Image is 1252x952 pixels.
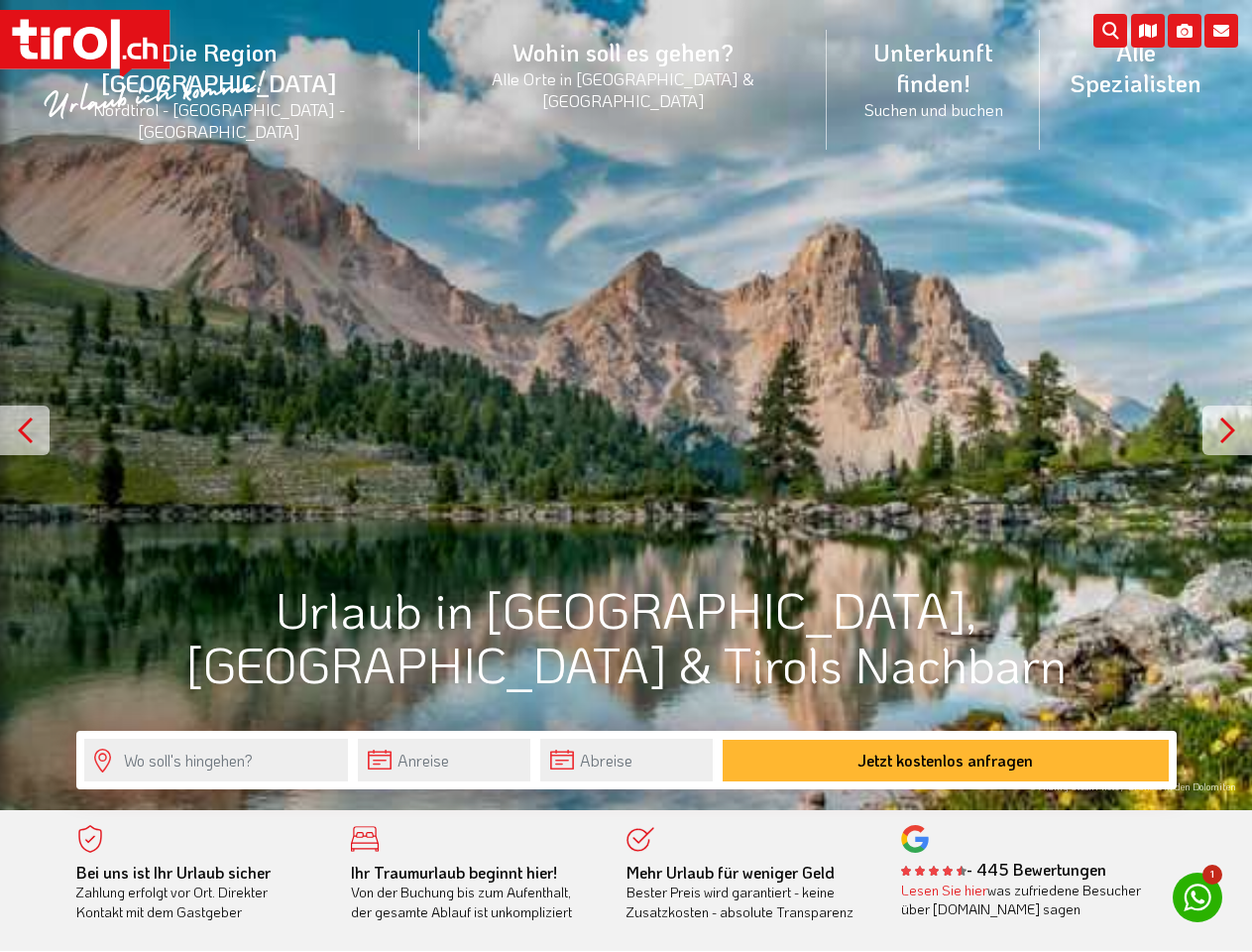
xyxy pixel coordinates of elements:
i: Fotogalerie [1168,14,1201,48]
a: Lesen Sie hier [901,881,987,899]
div: Von der Buchung bis zum Aufenthalt, der gesamte Ablauf ist unkompliziert [351,863,597,922]
a: 1 [1173,873,1222,922]
div: was zufriedene Besucher über [DOMAIN_NAME] sagen [901,881,1147,919]
div: Zahlung erfolgt vor Ort. Direkter Kontakt mit dem Gastgeber [76,863,322,922]
a: Alle Spezialisten [1040,15,1232,120]
span: 1 [1202,865,1222,885]
i: Karte öffnen [1131,14,1165,48]
small: Suchen und buchen [851,98,1015,120]
small: Nordtirol - [GEOGRAPHIC_DATA] - [GEOGRAPHIC_DATA] [44,98,396,142]
b: Mehr Urlaub für weniger Geld [626,862,835,883]
a: Unterkunft finden!Suchen und buchen [827,15,1039,142]
a: Die Region [GEOGRAPHIC_DATA]Nordtirol - [GEOGRAPHIC_DATA] - [GEOGRAPHIC_DATA] [20,15,419,165]
input: Abreise [540,739,713,781]
a: Wohin soll es gehen?Alle Orte in [GEOGRAPHIC_DATA] & [GEOGRAPHIC_DATA] [419,15,828,133]
b: - 445 Bewertungen [901,859,1106,880]
button: Jetzt kostenlos anfragen [723,740,1169,781]
small: Alle Orte in [GEOGRAPHIC_DATA] & [GEOGRAPHIC_DATA] [443,67,804,111]
div: Bester Preis wird garantiert - keine Zusatzkosten - absolute Transparenz [626,863,872,922]
b: Bei uns ist Ihr Urlaub sicher [76,862,271,883]
b: Ihr Traumurlaub beginnt hier! [351,862,557,883]
input: Anreise [358,739,530,781]
input: Wo soll's hingehen? [84,739,348,781]
i: Kontakt [1204,14,1238,48]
